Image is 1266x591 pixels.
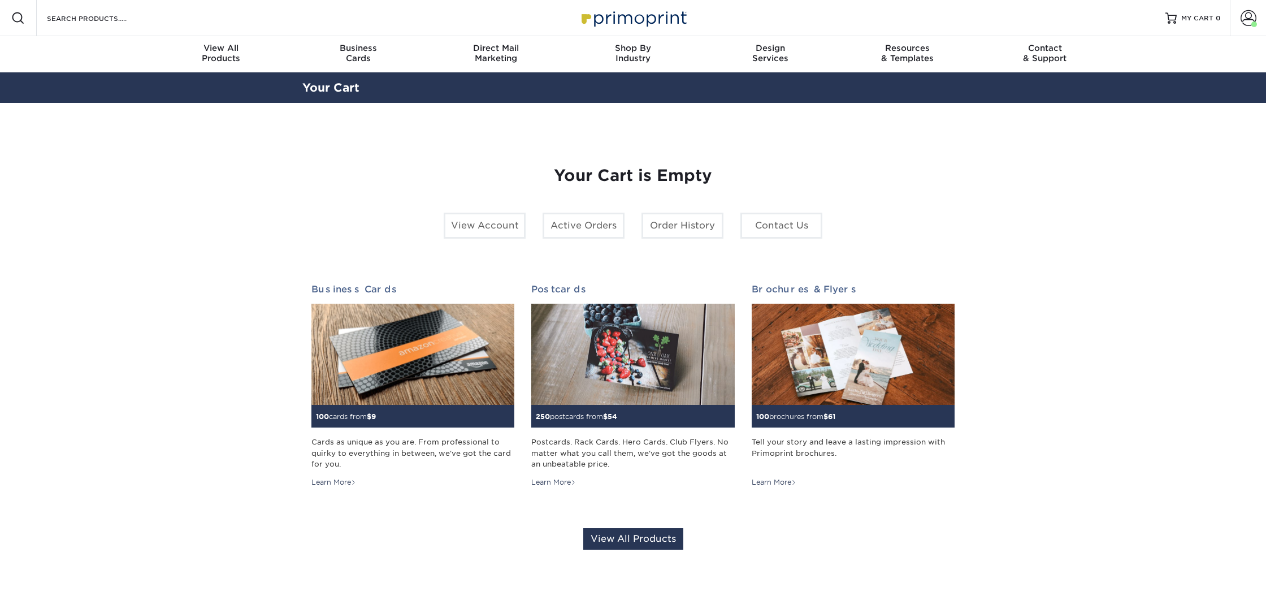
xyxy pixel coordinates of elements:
[536,412,550,421] span: 250
[311,284,514,488] a: Business Cards 100cards from$9 Cards as unique as you are. From professional to quirky to everyth...
[583,528,683,550] a: View All Products
[701,36,839,72] a: DesignServices
[839,36,976,72] a: Resources& Templates
[316,412,376,421] small: cards from
[153,43,290,63] div: Products
[603,412,608,421] span: $
[543,213,625,239] a: Active Orders
[756,412,769,421] span: 100
[752,437,955,469] div: Tell your story and leave a lasting impression with Primoprint brochures.
[565,43,702,63] div: Industry
[290,43,427,53] span: Business
[531,284,734,295] h2: Postcards
[531,477,576,488] div: Learn More
[752,477,796,488] div: Learn More
[608,412,617,421] span: 54
[839,43,976,63] div: & Templates
[752,284,955,295] h2: Brochures & Flyers
[371,412,376,421] span: 9
[46,11,156,25] input: SEARCH PRODUCTS.....
[367,412,371,421] span: $
[311,284,514,295] h2: Business Cards
[976,43,1113,53] span: Contact
[531,437,734,469] div: Postcards. Rack Cards. Hero Cards. Club Flyers. No matter what you call them, we've got the goods...
[976,43,1113,63] div: & Support
[565,43,702,53] span: Shop By
[427,36,565,72] a: Direct MailMarketing
[311,437,514,469] div: Cards as unique as you are. From professional to quirky to everything in between, we've got the c...
[565,36,702,72] a: Shop ByIndustry
[153,36,290,72] a: View AllProducts
[839,43,976,53] span: Resources
[740,213,822,239] a: Contact Us
[290,43,427,63] div: Cards
[823,412,828,421] span: $
[290,36,427,72] a: BusinessCards
[828,412,835,421] span: 61
[701,43,839,63] div: Services
[531,284,734,488] a: Postcards 250postcards from$54 Postcards. Rack Cards. Hero Cards. Club Flyers. No matter what you...
[444,213,526,239] a: View Account
[153,43,290,53] span: View All
[756,412,835,421] small: brochures from
[302,81,359,94] a: Your Cart
[976,36,1113,72] a: Contact& Support
[1216,14,1221,22] span: 0
[641,213,723,239] a: Order History
[701,43,839,53] span: Design
[1181,14,1213,23] span: MY CART
[576,6,690,30] img: Primoprint
[427,43,565,53] span: Direct Mail
[536,412,617,421] small: postcards from
[752,284,955,488] a: Brochures & Flyers 100brochures from$61 Tell your story and leave a lasting impression with Primo...
[752,304,955,405] img: Brochures & Flyers
[316,412,329,421] span: 100
[427,43,565,63] div: Marketing
[531,304,734,405] img: Postcards
[311,166,955,186] h1: Your Cart is Empty
[311,304,514,405] img: Business Cards
[311,477,356,488] div: Learn More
